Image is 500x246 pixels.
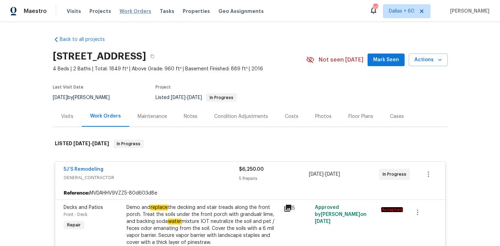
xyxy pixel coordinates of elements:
div: Maintenance [138,113,167,120]
span: [DATE] [53,95,67,100]
span: Project [155,85,171,89]
em: Accepted [381,207,403,212]
b: Reference: [64,190,89,197]
div: Floor Plans [348,113,373,120]
span: [DATE] [325,172,340,177]
button: Actions [409,54,448,66]
span: [PERSON_NAME] [447,8,490,15]
span: Front - Deck [64,212,87,217]
span: Mark Seen [373,56,399,64]
h6: LISTED [55,140,109,148]
span: - [73,141,109,146]
span: GENERAL_CONTRACTOR [64,174,239,181]
span: $6,250.00 [239,167,264,172]
div: 505 [373,4,378,11]
div: Photos [315,113,332,120]
span: Visits [67,8,81,15]
div: 5 [284,204,311,212]
span: - [171,95,202,100]
span: Last Visit Date [53,85,84,89]
span: [DATE] [171,95,186,100]
span: Properties [183,8,210,15]
span: Not seen [DATE] [319,56,363,63]
span: Maestro [24,8,47,15]
span: Listed [155,95,237,100]
div: Costs [285,113,298,120]
div: Notes [184,113,197,120]
span: In Progress [114,140,143,147]
a: Back to all projects [53,36,120,43]
span: Approved by [PERSON_NAME] on [315,205,367,224]
span: [DATE] [73,141,90,146]
button: Mark Seen [368,54,405,66]
h2: [STREET_ADDRESS] [53,53,146,60]
span: Dallas + 60 [389,8,414,15]
span: In Progress [383,171,409,178]
div: Condition Adjustments [214,113,268,120]
span: Repair [64,222,84,229]
span: Projects [89,8,111,15]
span: 4 Beds | 2 Baths | Total: 1849 ft² | Above Grade: 960 ft² | Basement Finished: 889 ft² | 2016 [53,65,306,72]
span: Geo Assignments [218,8,264,15]
div: MVDAHHV9VZZ5-80d603d8e [55,187,445,199]
div: 5 Repairs [239,175,309,182]
div: Work Orders [90,113,121,120]
span: Work Orders [119,8,151,15]
div: Cases [390,113,404,120]
span: In Progress [207,96,236,100]
div: by [PERSON_NAME] [53,93,118,102]
span: - [309,171,340,178]
span: [DATE] [315,219,331,224]
div: Demo and the decking and stair treads along the front porch. Treat the soils under the front porc... [126,204,280,246]
button: Copy Address [146,50,159,63]
span: [DATE] [92,141,109,146]
span: Tasks [160,9,174,14]
span: Decks and Patios [64,205,103,210]
em: water [168,219,182,224]
span: Actions [414,56,442,64]
div: Visits [61,113,73,120]
em: replace [150,205,168,210]
span: [DATE] [309,172,324,177]
span: [DATE] [187,95,202,100]
div: LISTED [DATE]-[DATE]In Progress [53,133,448,155]
a: 5J’S Remodeling [64,167,103,172]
